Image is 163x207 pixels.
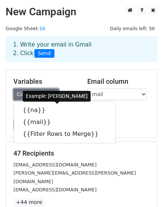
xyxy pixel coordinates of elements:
[14,116,115,128] a: {{mail}}
[6,26,45,31] small: Google Sheet:
[13,89,59,100] a: Copy/paste...
[14,104,115,116] a: {{na}}
[13,198,45,207] a: +44 more
[34,49,54,58] span: Send
[13,77,76,86] h5: Variables
[13,187,97,192] small: [EMAIL_ADDRESS][DOMAIN_NAME]
[7,41,156,58] div: 1. Write your email in Gmail 2. Click
[6,6,157,18] h2: New Campaign
[23,91,91,102] div: Example: [PERSON_NAME]
[14,128,115,140] a: {{Filter Rows to Merge}}
[107,25,157,33] span: Daily emails left: 50
[126,171,163,207] iframe: Chat Widget
[13,149,150,157] h5: 47 Recipients
[39,26,45,31] a: 16
[13,170,136,184] small: [PERSON_NAME][EMAIL_ADDRESS][PERSON_NAME][DOMAIN_NAME]
[87,77,150,86] h5: Email column
[13,162,97,168] small: [EMAIL_ADDRESS][DOMAIN_NAME]
[107,26,157,31] a: Daily emails left: 50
